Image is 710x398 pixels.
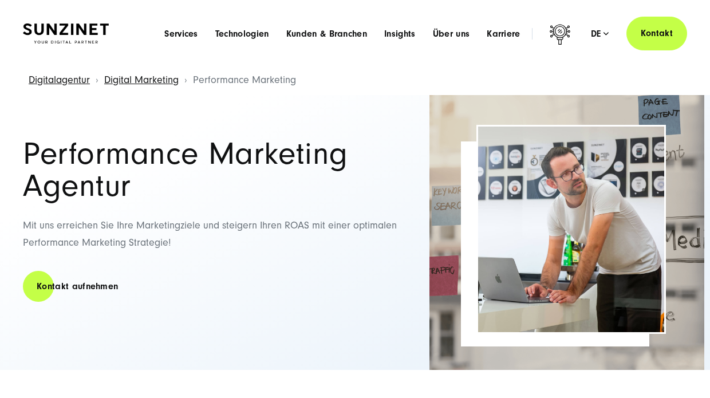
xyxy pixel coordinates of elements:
[23,23,109,44] img: SUNZINET Full Service Digital Agentur
[384,28,416,40] a: Insights
[193,74,296,86] span: Performance Marketing
[23,217,400,252] p: Mit uns erreichen Sie Ihre Marketingziele und steigern Ihren ROAS mit einer optimalen Performance...
[29,74,90,86] a: Digitalagentur
[286,28,367,40] a: Kunden & Branchen
[215,28,269,40] a: Technologien
[104,74,179,86] a: Digital Marketing
[164,28,198,40] a: Services
[23,138,400,202] h1: Performance Marketing Agentur
[433,28,470,40] a: Über uns
[487,28,520,40] a: Karriere
[591,28,609,40] div: de
[626,17,687,50] a: Kontakt
[23,270,132,303] a: Kontakt aufnehmen
[478,127,664,332] img: Performance Marketing Agentur Header | Mann arbeitet in Agentur am Laptop, hinter ihm ist Wand mi...
[429,95,704,370] img: Full-Service Digitalagentur SUNZINET - Digital Marketing_2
